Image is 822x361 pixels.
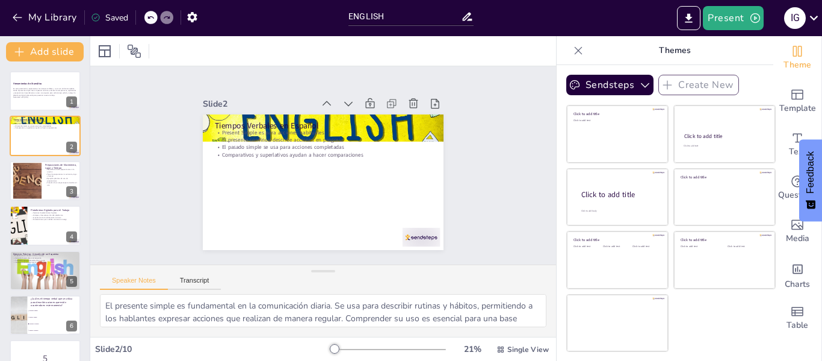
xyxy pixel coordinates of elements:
div: 6 [66,321,77,331]
div: Add a table [773,297,821,340]
div: Click to add text [632,245,660,248]
div: Click to add text [603,245,630,248]
span: Text [789,145,806,159]
div: 2 [66,142,77,152]
div: Slide 2 [209,86,321,108]
div: Add images, graphics, shapes or video [773,210,821,253]
button: My Library [9,8,82,27]
span: Pasado Simple [29,316,80,318]
p: El presente continuo describe acciones en progreso [13,122,77,125]
span: Presente Continuo [29,323,80,324]
p: Themes [588,36,761,65]
div: Click to add title [581,190,658,200]
button: I G [784,6,806,30]
p: En esta presentación, exploraremos los tiempos verbales y su uso en el idioma español, desde el p... [13,87,77,96]
div: I G [784,7,806,29]
span: Single View [507,345,549,354]
div: 4 [10,206,81,245]
strong: Herramientas de Gramática [13,83,42,86]
div: 6 [10,295,81,335]
button: Present [703,6,763,30]
span: Position [127,44,141,58]
p: Importancia de la organización en el trabajo [13,261,77,263]
button: Export to PowerPoint [677,6,700,30]
p: Inclusión de ejemplos en el esquema [13,257,77,259]
div: 1 [10,71,81,111]
span: Charts [785,278,810,291]
button: Sendsteps [566,75,654,95]
div: Get real-time input from your audience [773,166,821,210]
div: 4 [66,231,77,242]
input: Insert title [348,8,461,25]
p: Preparación para la presentación en grupo [13,259,77,262]
p: Present Simple es para acciones habituales [13,120,77,122]
div: Click to add title [681,237,767,242]
div: Click to add title [681,174,767,179]
div: Add ready made slides [773,80,821,123]
p: Ejercicio Práctico: Creación de un Esquema [13,252,77,256]
p: Importancia de la colaboración en línea [31,216,77,219]
div: Click to add text [728,245,765,248]
p: Preposiciones de Movimiento, Lugar y Tiempo [45,163,77,170]
div: 3 [66,186,77,197]
span: Pasado Continuo [29,330,80,331]
p: Tipos de preposiciones: movimiento, lugar y tiempo [45,173,77,177]
button: Feedback - Show survey [799,139,822,221]
p: ¿Cuál es el tiempo verbal que se utiliza para describir acciones que están ocurriendo en este mom... [31,297,77,307]
span: Theme [783,58,811,72]
p: Tiempos Verbales en Español [13,118,77,121]
button: Create New [658,75,739,95]
p: Plataformas Digitales para el Trabajo [31,209,77,212]
p: Present Simple es para acciones habituales [218,118,434,148]
p: Opciones de plataformas digitales [31,212,77,215]
button: Transcript [168,277,221,290]
p: Comparativos y superlativos ayudan a hacer comparaciones [216,140,432,170]
div: Click to add text [573,119,660,122]
div: Change the overall theme [773,36,821,80]
p: Creación de un esquema claro y conciso [13,254,77,257]
div: Click to add body [581,210,657,213]
span: Feedback [805,151,816,193]
div: Click to add title [684,133,764,140]
p: Tiempos Verbales en Español [219,109,436,143]
span: Questions [778,189,817,202]
span: Template [779,102,816,115]
div: 21 % [458,344,487,355]
p: Importancia de las preposiciones en la oración [45,169,77,173]
p: Comparativos y superlativos ayudan a hacer comparaciones [13,127,77,129]
div: Layout [95,42,114,61]
div: 3 [10,161,81,201]
div: 5 [10,251,81,290]
span: Media [786,232,809,245]
span: Presente Simple [29,310,80,312]
div: Slide 2 / 10 [95,344,330,355]
div: Click to add text [573,245,601,248]
div: 5 [66,276,77,287]
div: Add text boxes [773,123,821,166]
div: Click to add title [573,237,660,242]
div: Click to add title [573,111,660,116]
div: Add charts and graphs [773,253,821,297]
button: Add slide [6,42,84,61]
p: Ventajas y desventajas de cada plataforma [31,215,77,217]
p: El pasado simple se usa para acciones completadas [13,125,77,127]
p: El pasado simple se usa para acciones completadas [217,133,433,163]
div: Saved [91,12,128,24]
div: 2 [10,116,81,155]
p: Características que se deben considerar al elegir [31,219,77,221]
p: El presente continuo describe acciones en progreso [218,125,434,155]
p: Creación de un esquema para visualizar el uso [45,182,77,186]
span: Table [786,319,808,332]
div: Click to add text [681,245,718,248]
textarea: El presente simple es fundamental en la comunicación diaria. Se usa para describir rutinas y hábi... [100,294,546,327]
p: Ejemplos prácticos de uso de preposiciones [45,177,77,181]
div: Click to add text [684,145,764,148]
button: Speaker Notes [100,277,168,290]
p: Generated with [URL] [13,96,77,99]
div: 1 [66,96,77,107]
